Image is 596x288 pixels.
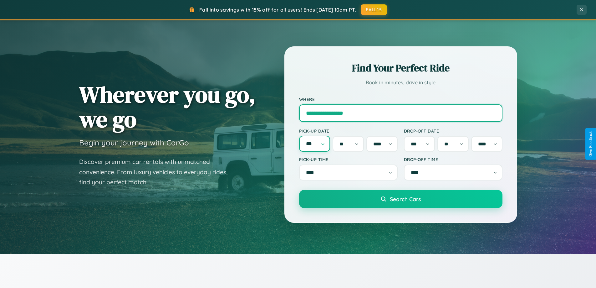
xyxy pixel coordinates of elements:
[199,7,356,13] span: Fall into savings with 15% off for all users! Ends [DATE] 10am PT.
[299,190,502,208] button: Search Cars
[404,128,502,134] label: Drop-off Date
[79,157,236,187] p: Discover premium car rentals with unmatched convenience. From luxury vehicles to everyday rides, ...
[299,97,502,102] label: Where
[299,78,502,87] p: Book in minutes, drive in style
[361,4,387,15] button: FALL15
[79,138,189,147] h3: Begin your journey with CarGo
[404,157,502,162] label: Drop-off Time
[588,131,593,157] div: Give Feedback
[79,82,256,132] h1: Wherever you go, we go
[299,61,502,75] h2: Find Your Perfect Ride
[390,196,421,202] span: Search Cars
[299,128,398,134] label: Pick-up Date
[299,157,398,162] label: Pick-up Time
